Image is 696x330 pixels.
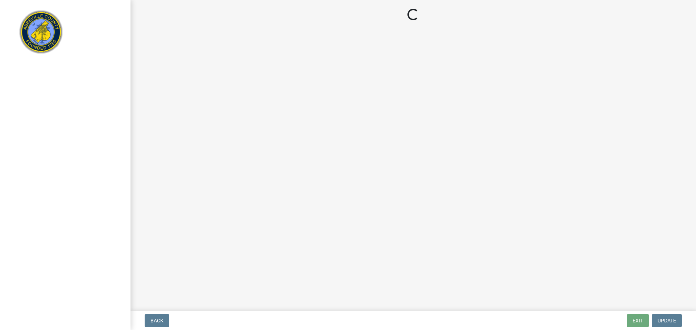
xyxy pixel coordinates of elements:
[150,318,163,323] span: Back
[652,314,682,327] button: Update
[627,314,649,327] button: Exit
[14,8,68,61] img: Abbeville County, South Carolina
[145,314,169,327] button: Back
[658,318,676,323] span: Update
